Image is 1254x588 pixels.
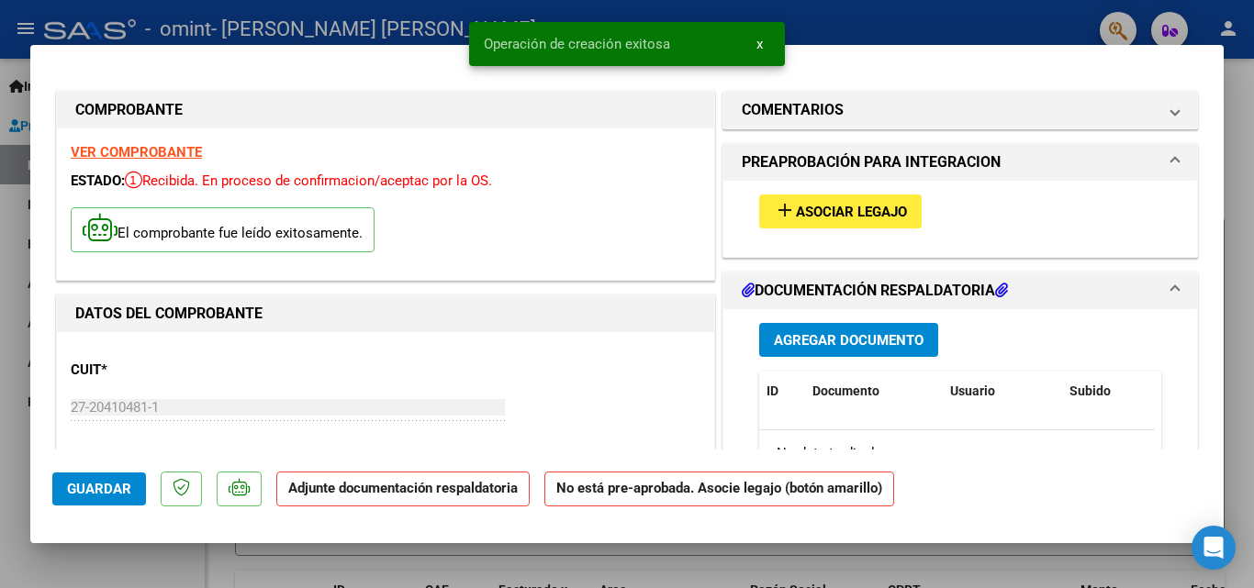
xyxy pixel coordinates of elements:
[796,204,907,220] span: Asociar Legajo
[484,35,670,53] span: Operación de creación exitosa
[71,172,125,189] span: ESTADO:
[756,36,763,52] span: x
[75,305,263,322] strong: DATOS DEL COMPROBANTE
[1062,372,1154,411] datatable-header-cell: Subido
[742,28,778,61] button: x
[75,101,183,118] strong: COMPROBANTE
[742,151,1001,173] h1: PREAPROBACIÓN PARA INTEGRACION
[742,99,844,121] h1: COMENTARIOS
[723,144,1197,181] mat-expansion-panel-header: PREAPROBACIÓN PARA INTEGRACION
[742,280,1008,302] h1: DOCUMENTACIÓN RESPALDATORIA
[774,332,924,349] span: Agregar Documento
[288,480,518,496] strong: Adjunte documentación respaldatoria
[759,430,1155,476] div: No data to display
[767,383,778,398] span: ID
[723,181,1197,257] div: PREAPROBACIÓN PARA INTEGRACION
[125,172,492,189] span: Recibida. En proceso de confirmacion/aceptac por la OS.
[71,360,260,381] p: CUIT
[544,472,894,507] strong: No está pre-aprobada. Asocie legajo (botón amarillo)
[774,199,796,221] mat-icon: add
[1069,383,1111,398] span: Subido
[67,481,131,497] span: Guardar
[812,383,879,398] span: Documento
[1192,526,1236,570] div: Open Intercom Messenger
[71,207,375,252] p: El comprobante fue leído exitosamente.
[805,372,943,411] datatable-header-cell: Documento
[52,472,146,505] button: Guardar
[1154,372,1246,411] datatable-header-cell: Acción
[759,194,922,228] button: Asociar Legajo
[943,372,1062,411] datatable-header-cell: Usuario
[71,144,202,161] a: VER COMPROBANTE
[950,383,995,398] span: Usuario
[723,272,1197,309] mat-expansion-panel-header: DOCUMENTACIÓN RESPALDATORIA
[723,92,1197,128] mat-expansion-panel-header: COMENTARIOS
[759,323,938,357] button: Agregar Documento
[759,372,805,411] datatable-header-cell: ID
